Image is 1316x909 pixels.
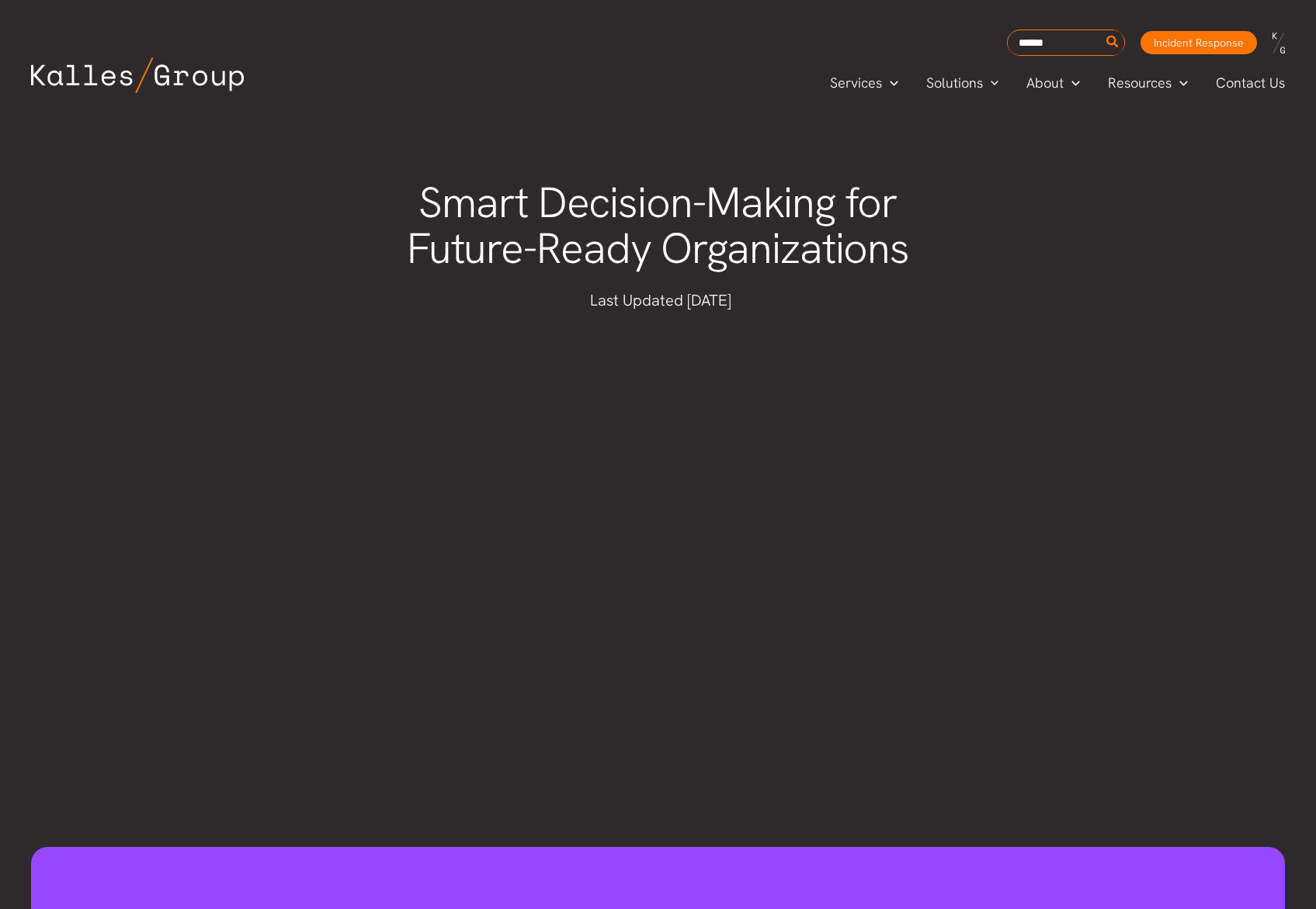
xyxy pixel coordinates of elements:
[983,71,999,95] span: Menu Toggle
[926,71,983,95] span: Solutions
[1064,71,1080,95] span: Menu Toggle
[816,70,1300,95] nav: Primary Site Navigation
[1103,30,1123,55] button: Search
[1141,31,1257,54] a: Incident Response
[1202,71,1300,95] a: Contact Us
[830,71,882,95] span: Services
[1094,71,1202,95] a: ResourcesMenu Toggle
[1026,71,1064,95] span: About
[1216,71,1285,95] span: Contact Us
[590,290,731,310] span: Last Updated [DATE]
[363,344,953,676] iframe: Spotify Embed: Technology Governance - Smart Decision-Making for Future-Ready Organizations
[31,57,244,93] img: Kalles Group
[1012,71,1094,95] a: AboutMenu Toggle
[1172,71,1188,95] span: Menu Toggle
[882,71,898,95] span: Menu Toggle
[1108,71,1172,95] span: Resources
[912,71,1013,95] a: SolutionsMenu Toggle
[363,180,953,273] h1: Smart Decision-Making for Future-Ready Organizations
[816,71,912,95] a: ServicesMenu Toggle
